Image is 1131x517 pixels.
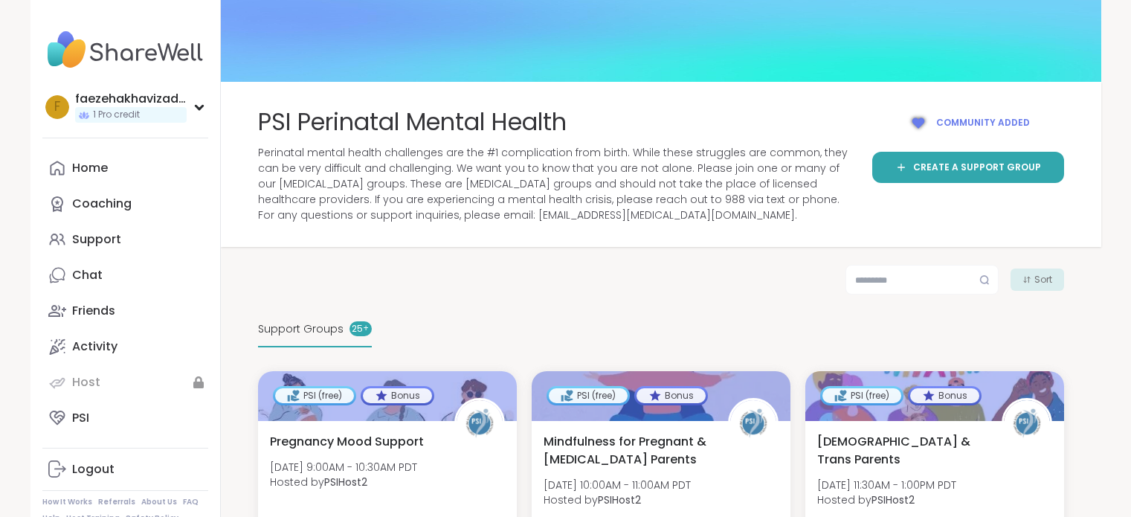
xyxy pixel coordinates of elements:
span: Hosted by [270,475,417,489]
div: 25 [349,321,372,336]
span: PSI Perinatal Mental Health [258,106,567,139]
div: PSI (free) [549,388,628,403]
div: PSI (free) [822,388,901,403]
div: Chat [72,267,103,283]
span: Mindfulness for Pregnant & [MEDICAL_DATA] Parents [544,433,712,469]
span: Create a support group [913,161,1041,174]
a: Chat [42,257,208,293]
a: FAQ [183,497,199,507]
img: ShareWell Nav Logo [42,24,208,76]
a: Logout [42,452,208,487]
img: PSIHost2 [730,400,776,446]
b: PSIHost2 [598,492,641,507]
a: Referrals [98,497,135,507]
a: Create a support group [872,152,1064,183]
span: Community added [936,116,1030,129]
div: PSI [72,410,89,426]
span: Hosted by [544,492,691,507]
b: PSIHost2 [871,492,915,507]
a: PSI [42,400,208,436]
div: Host [72,374,100,391]
a: How It Works [42,497,92,507]
span: [DATE] 11:30AM - 1:00PM PDT [817,478,956,492]
b: PSIHost2 [324,475,367,489]
div: faezehakhavizadegan [75,91,187,107]
div: Logout [72,461,115,478]
div: Bonus [637,388,706,403]
a: Coaching [42,186,208,222]
div: Support [72,231,121,248]
div: Friends [72,303,115,319]
a: Home [42,150,208,186]
div: Home [72,160,108,176]
span: 1 Pro credit [93,109,140,121]
div: Coaching [72,196,132,212]
a: Host [42,365,208,400]
div: PSI (free) [275,388,354,403]
span: Perinatal mental health challenges are the #1 complication from birth. While these struggles are ... [258,145,854,223]
span: f [54,97,60,117]
span: [DEMOGRAPHIC_DATA] & Trans Parents [817,433,985,469]
span: [DATE] 10:00AM - 11:00AM PDT [544,478,691,492]
pre: + [363,322,368,335]
div: Bonus [363,388,432,403]
a: Friends [42,293,208,329]
div: Bonus [910,388,979,403]
img: PSIHost2 [457,400,503,446]
div: Activity [72,338,117,355]
button: Community added [872,106,1064,140]
span: Hosted by [817,492,956,507]
span: Pregnancy Mood Support [270,433,424,451]
a: Support [42,222,208,257]
span: [DATE] 9:00AM - 10:30AM PDT [270,460,417,475]
a: Activity [42,329,208,365]
a: About Us [141,497,177,507]
span: Sort [1034,273,1052,286]
span: Support Groups [258,321,344,337]
iframe: Spotlight [193,197,204,209]
img: PSIHost2 [1004,400,1050,446]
